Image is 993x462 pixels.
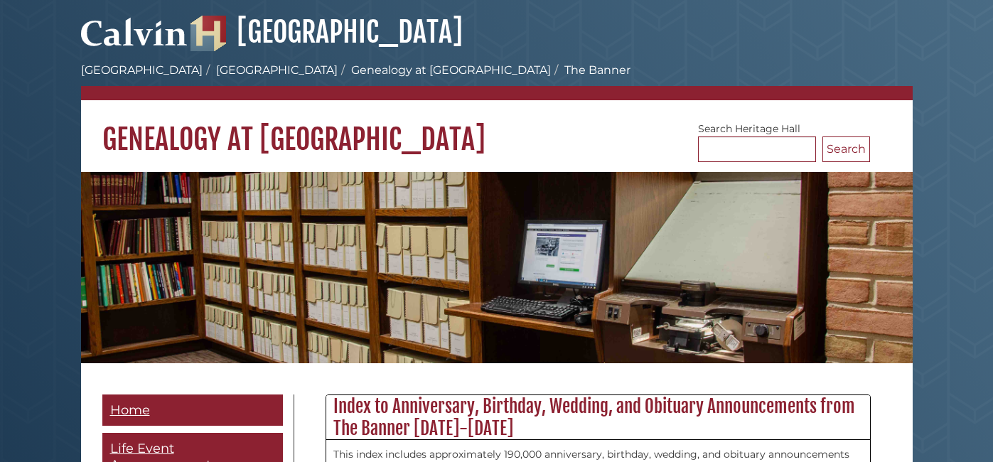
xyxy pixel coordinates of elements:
a: Calvin University [81,33,188,45]
li: The Banner [551,62,630,79]
nav: breadcrumb [81,62,913,100]
span: Home [110,402,150,418]
img: Hekman Library Logo [190,16,226,51]
a: Home [102,394,283,426]
a: [GEOGRAPHIC_DATA] [190,14,463,50]
img: Calvin [81,11,188,51]
a: [GEOGRAPHIC_DATA] [81,63,203,77]
h1: Genealogy at [GEOGRAPHIC_DATA] [81,100,913,157]
button: Search [822,136,870,162]
h2: Index to Anniversary, Birthday, Wedding, and Obituary Announcements from The Banner [DATE]-[DATE] [326,395,870,440]
a: [GEOGRAPHIC_DATA] [216,63,338,77]
a: Genealogy at [GEOGRAPHIC_DATA] [351,63,551,77]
